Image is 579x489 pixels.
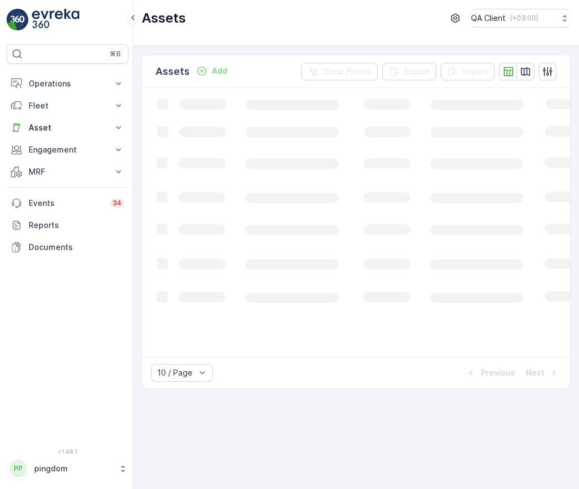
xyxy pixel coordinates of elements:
[481,367,515,378] p: Previous
[29,242,124,253] p: Documents
[7,192,128,214] a: Events34
[7,73,128,95] button: Operations
[29,198,104,209] p: Events
[382,63,436,80] button: Export
[323,66,371,77] p: Clear Filters
[510,14,538,23] p: ( +03:00 )
[212,66,227,77] p: Add
[7,448,128,455] span: v 1.48.1
[7,95,128,117] button: Fleet
[404,66,430,77] p: Export
[29,78,106,89] p: Operations
[7,9,29,31] img: logo
[7,139,128,161] button: Engagement
[7,214,128,236] a: Reports
[110,50,121,58] p: ⌘B
[464,366,516,379] button: Previous
[463,66,488,77] p: Import
[156,64,190,79] p: Assets
[192,64,232,78] button: Add
[471,13,506,24] p: QA Client
[29,166,106,177] p: MRF
[9,460,27,477] div: PP
[32,9,79,31] img: logo_light-DOdMpM7g.png
[7,117,128,139] button: Asset
[301,63,378,80] button: Clear Filters
[7,236,128,258] a: Documents
[29,220,124,231] p: Reports
[112,199,122,208] p: 34
[29,144,106,155] p: Engagement
[29,122,106,133] p: Asset
[441,63,495,80] button: Import
[526,367,544,378] p: Next
[34,463,113,474] p: pingdom
[142,9,186,27] p: Assets
[7,457,128,480] button: PPpingdom
[29,100,106,111] p: Fleet
[471,9,570,28] button: QA Client(+03:00)
[525,366,561,379] button: Next
[7,161,128,183] button: MRF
